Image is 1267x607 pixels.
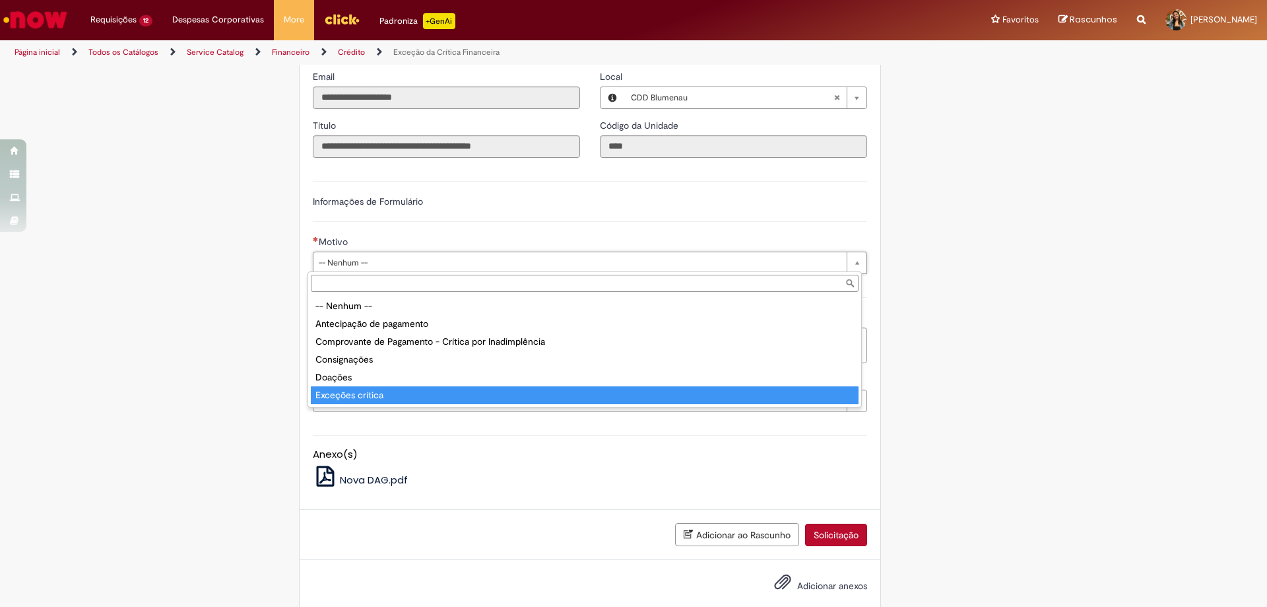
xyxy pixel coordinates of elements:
ul: Motivo [308,295,861,407]
div: Doações [311,369,859,386]
div: Comprovante de Pagamento - Crítica por Inadimplência [311,333,859,351]
div: Exceções crítica [311,386,859,404]
div: Antecipação de pagamento [311,315,859,333]
div: Consignações [311,351,859,369]
div: -- Nenhum -- [311,297,859,315]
